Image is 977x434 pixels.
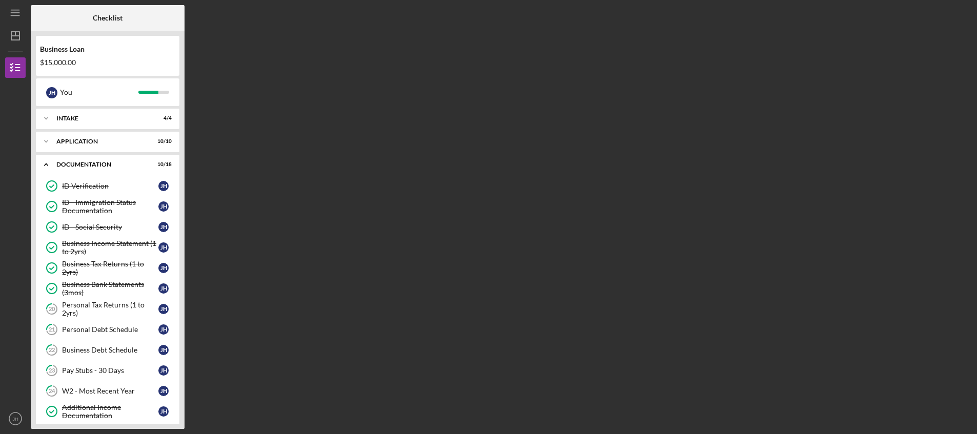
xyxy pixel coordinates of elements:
[49,347,55,354] tspan: 22
[41,381,174,401] a: 24W2 - Most Recent YearJH
[158,242,169,253] div: J H
[158,406,169,417] div: J H
[153,115,172,121] div: 4 / 4
[62,325,158,334] div: Personal Debt Schedule
[62,223,158,231] div: ID - Social Security
[41,196,174,217] a: ID - Immigration Status DocumentationJH
[158,386,169,396] div: J H
[158,365,169,376] div: J H
[41,278,174,299] a: Business Bank Statements (3mos)JH
[46,87,57,98] div: J H
[158,345,169,355] div: J H
[5,408,26,429] button: JH
[60,84,138,101] div: You
[41,217,174,237] a: ID - Social SecurityJH
[62,198,158,215] div: ID - Immigration Status Documentation
[158,181,169,191] div: J H
[41,258,174,278] a: Business Tax Returns (1 to 2yrs)JH
[41,299,174,319] a: 20Personal Tax Returns (1 to 2yrs)JH
[49,367,55,374] tspan: 23
[158,324,169,335] div: J H
[49,326,55,333] tspan: 21
[56,115,146,121] div: Intake
[158,263,169,273] div: J H
[153,161,172,168] div: 10 / 18
[40,58,175,67] div: $15,000.00
[158,201,169,212] div: J H
[12,416,18,422] text: JH
[62,280,158,297] div: Business Bank Statements (3mos)
[62,403,158,420] div: Additional Income Documentation
[158,304,169,314] div: J H
[41,319,174,340] a: 21Personal Debt ScheduleJH
[41,237,174,258] a: Business Income Statement (1 to 2yrs)JH
[153,138,172,144] div: 10 / 10
[158,283,169,294] div: J H
[56,138,146,144] div: Application
[49,306,55,313] tspan: 20
[158,222,169,232] div: J H
[41,176,174,196] a: ID VerificationJH
[56,161,146,168] div: Documentation
[62,182,158,190] div: ID Verification
[41,401,174,422] a: Additional Income DocumentationJH
[40,45,175,53] div: Business Loan
[62,260,158,276] div: Business Tax Returns (1 to 2yrs)
[49,388,55,395] tspan: 24
[62,387,158,395] div: W2 - Most Recent Year
[62,239,158,256] div: Business Income Statement (1 to 2yrs)
[41,340,174,360] a: 22Business Debt ScheduleJH
[62,346,158,354] div: Business Debt Schedule
[93,14,123,22] b: Checklist
[62,301,158,317] div: Personal Tax Returns (1 to 2yrs)
[62,366,158,375] div: Pay Stubs - 30 Days
[41,360,174,381] a: 23Pay Stubs - 30 DaysJH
